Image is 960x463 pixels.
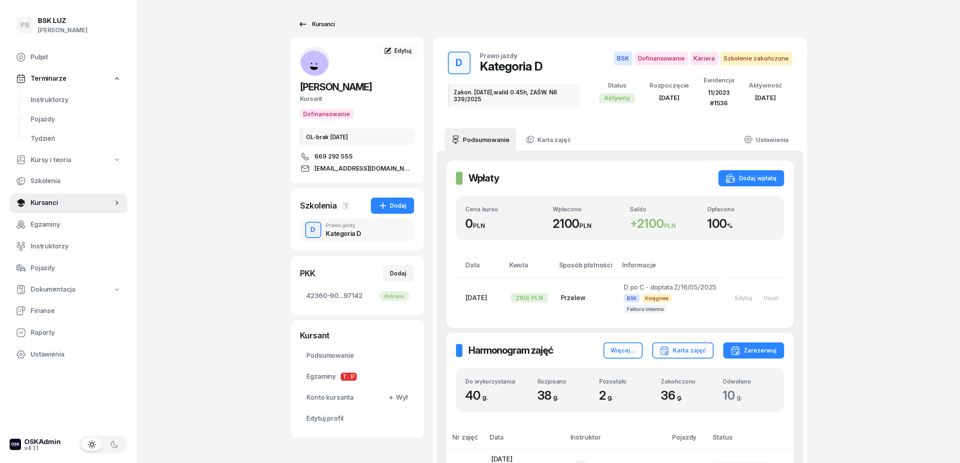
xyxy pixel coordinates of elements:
div: OSKAdmin [24,438,61,445]
a: Instruktorzy [10,237,127,256]
div: Edytuj [735,294,753,301]
div: Zarezerwuj [731,346,777,355]
th: Informacje [617,260,723,277]
div: Usuń [764,294,779,301]
a: Dokumentacja [10,280,127,299]
div: PKK [300,268,316,279]
div: Pozostało [599,378,651,385]
span: + [630,216,637,231]
div: Szkolenia [300,200,337,211]
span: D po C - dopłata Z/16/05/2025 [624,283,716,291]
span: Egzaminy [31,219,121,230]
div: Do wykorzystania [466,378,527,385]
div: Dodaj wpłatę [726,173,777,183]
button: Edytuj [730,291,758,304]
small: PLN [473,222,485,229]
div: Cena kursu [466,206,543,213]
button: Dodaj [371,198,414,214]
span: PB [21,22,29,29]
span: T [341,373,349,381]
div: [PERSON_NAME] [38,25,87,35]
div: Aktywność [749,80,783,91]
div: Saldo [630,206,698,213]
a: EgzaminyTP [300,367,414,386]
div: Przelew [561,293,611,303]
th: Data [456,260,504,277]
div: Prawo jazdy [326,223,362,228]
a: Pulpit [10,48,127,67]
button: Karta zajęć [652,342,714,359]
small: PLN [664,222,676,229]
img: logo-xs-dark@2x.png [10,439,21,450]
a: Raporty [10,323,127,342]
small: % [727,222,733,229]
a: Podsumowanie [300,346,414,365]
th: Nr zajęć [446,432,485,449]
th: Pojazdy [668,432,708,449]
a: Ustawienia [10,345,127,364]
div: Dodaj [390,269,407,278]
span: Egzaminy [307,371,408,382]
span: Szkolenia [31,176,121,186]
small: g. [482,393,488,401]
a: 42360-90...97142Pobrano [300,286,414,306]
span: [EMAIL_ADDRESS][DOMAIN_NAME] [315,164,414,173]
div: Rozpoczęcie [650,80,689,91]
div: Karta zajęć [660,346,706,355]
span: 40 [466,388,492,403]
a: Szkolenia [10,171,127,191]
small: g. [737,393,742,401]
span: Kursy i teoria [31,155,71,165]
a: Edytuj profil [300,409,414,428]
span: Wył [393,392,408,403]
span: 2 [599,388,617,403]
span: Instruktorzy [31,241,121,252]
a: Instruktorzy [24,90,127,110]
span: Faktura imienna [624,305,667,313]
span: Podsumowanie [307,350,408,361]
div: Zakończono [661,378,712,385]
span: Edytuj profil [307,413,408,424]
div: Ewidencja [704,75,734,86]
div: 0 [466,216,543,231]
a: Podsumowanie [445,128,516,151]
div: D [453,55,466,71]
span: [PERSON_NAME] [300,81,372,93]
small: PLN [579,222,591,229]
div: D [308,223,319,237]
th: Kwota [504,260,554,277]
div: Zakon. [DATE],walid 0:45h, ZAŚW. NR 339/2025 [448,84,580,107]
th: Instruktor [566,432,668,449]
div: 100 [707,216,775,231]
span: Raporty [31,327,121,338]
span: Edytuj [394,47,411,54]
span: 1 [342,202,350,210]
div: Rozpisano [537,378,589,385]
span: Tydzień [31,133,121,144]
span: Ustawienia [31,349,121,360]
div: Kursant [300,94,414,104]
div: Kategoria D [480,59,543,73]
button: Dodaj [383,265,414,282]
a: Terminarze [10,69,127,88]
span: Terminarze [31,73,66,84]
div: 2100 [553,216,620,231]
a: Finanse [10,301,127,321]
a: [EMAIL_ADDRESS][DOMAIN_NAME] [300,164,414,173]
button: Zarezerwuj [723,342,784,359]
a: Kursanci [291,16,342,32]
button: Więcej... [604,342,643,359]
div: 2100 PLN [511,293,548,302]
span: BSK [614,52,633,65]
th: Sposób płatności [554,260,617,277]
div: Kursanci [298,19,335,29]
div: Kategoria D [326,230,362,237]
div: Kursant [300,330,414,341]
span: 38 [537,388,563,403]
span: Dokumentacja [31,284,75,295]
div: Opłacono [707,206,775,213]
span: Instruktorzy [31,95,121,105]
a: Egzaminy [10,215,127,234]
button: D [448,52,471,74]
span: Pulpit [31,52,121,63]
